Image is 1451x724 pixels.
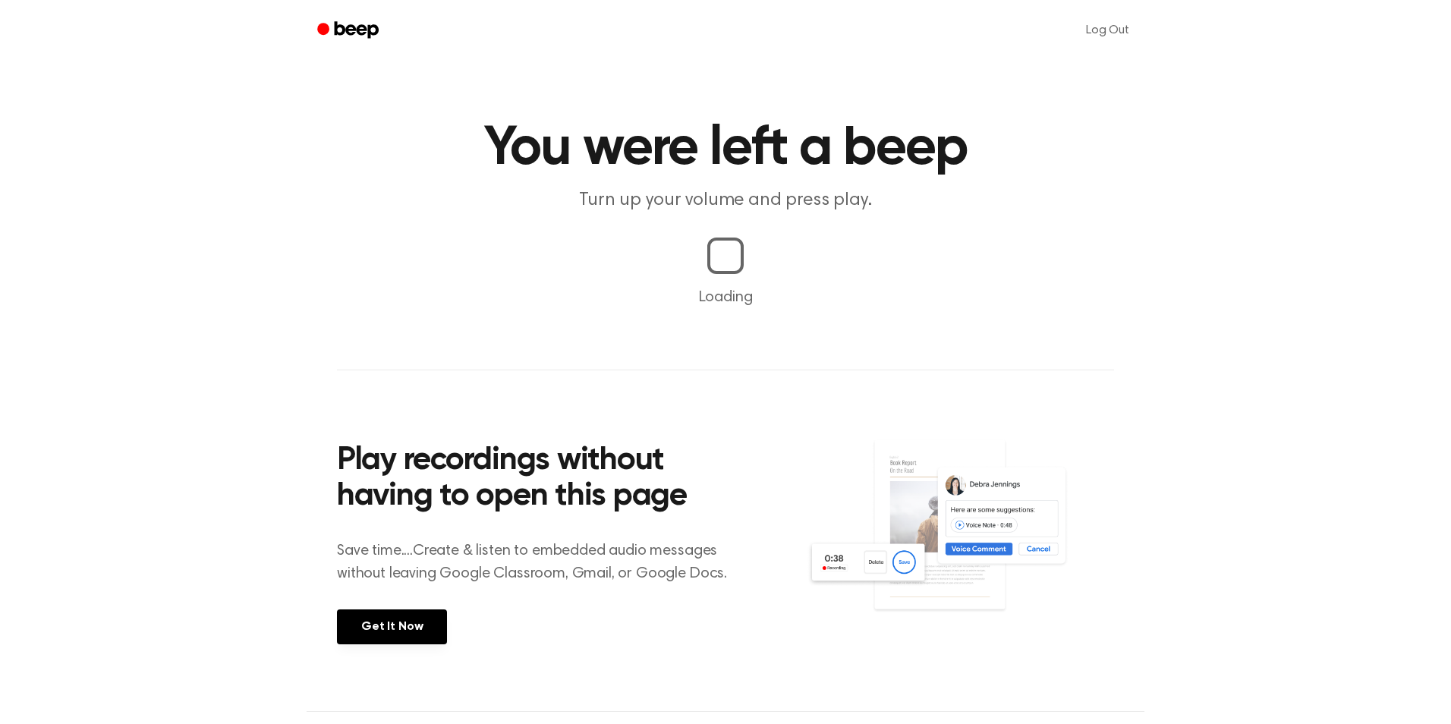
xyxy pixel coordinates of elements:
h2: Play recordings without having to open this page [337,443,746,515]
a: Get It Now [337,609,447,644]
p: Turn up your volume and press play. [434,188,1017,213]
a: Log Out [1071,12,1144,49]
img: Voice Comments on Docs and Recording Widget [807,439,1114,643]
p: Loading [18,286,1433,309]
p: Save time....Create & listen to embedded audio messages without leaving Google Classroom, Gmail, ... [337,540,746,585]
h1: You were left a beep [337,121,1114,176]
a: Beep [307,16,392,46]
